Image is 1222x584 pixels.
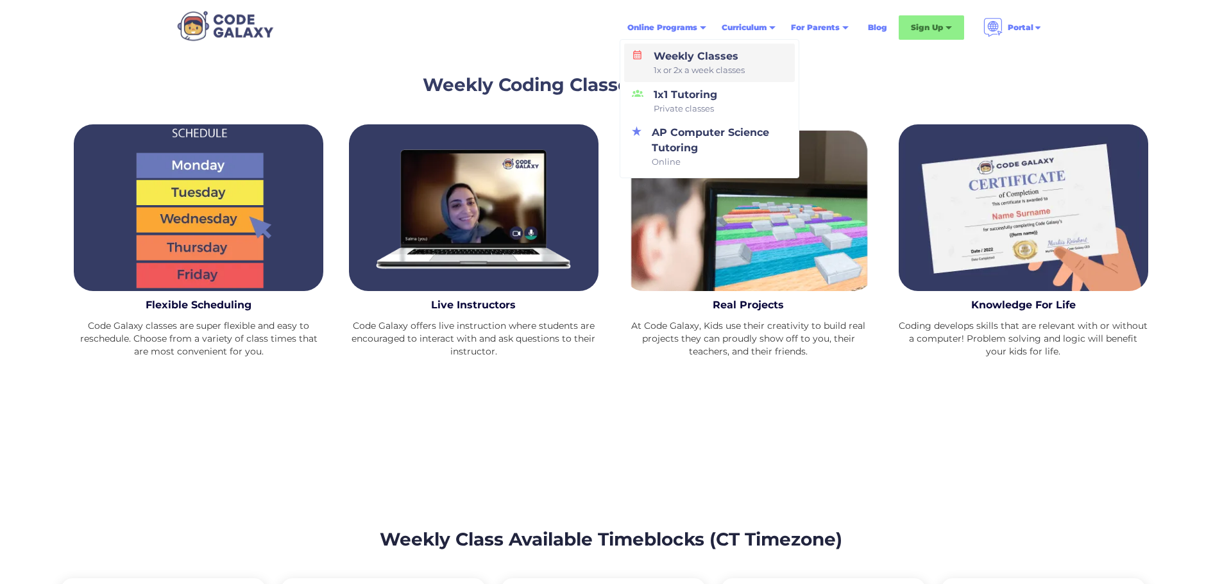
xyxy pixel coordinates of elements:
[627,21,697,34] div: Online Programs
[620,16,714,39] div: Online Programs
[654,103,717,115] span: Private classes
[361,297,586,313] h3: Live Instructors
[722,21,767,34] div: Curriculum
[624,44,795,82] a: Weekly Classes1x or 2x a week classes
[899,15,964,40] div: Sign Up
[349,319,598,358] div: Code Galaxy offers live instruction where students are encouraged to interact with and ask questi...
[624,82,795,121] a: 1x1 TutoringPrivate classes
[647,125,786,169] div: AP Computer Science Tutoring
[1008,21,1033,34] div: Portal
[87,297,311,313] h3: Flexible Scheduling
[911,21,943,34] div: Sign Up
[791,21,840,34] div: For Parents
[61,526,1161,553] h2: Weekly Class Available Timeblocks (CT Timezone)
[624,120,795,174] a: AP Computer Science TutoringOnline
[624,319,874,358] div: At Code Galaxy, Kids use their creativity to build real projects they can proudly show off to you...
[74,319,323,358] div: Code Galaxy classes are super flexible and easy to reschedule. Choose from a variety of class tim...
[652,156,786,169] span: Online
[649,49,745,77] div: Weekly Classes
[620,39,799,178] nav: Online Programs
[899,319,1148,358] div: Coding develops skills that are relevant with or without a computer! Problem solving and logic wi...
[783,16,856,39] div: For Parents
[649,87,717,115] div: 1x1 Tutoring
[636,297,861,313] h3: Real Projects
[714,16,783,39] div: Curriculum
[860,16,895,39] a: Blog
[976,13,1050,42] div: Portal
[912,297,1136,313] h3: Knowledge For Life
[654,64,745,77] span: 1x or 2x a week classes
